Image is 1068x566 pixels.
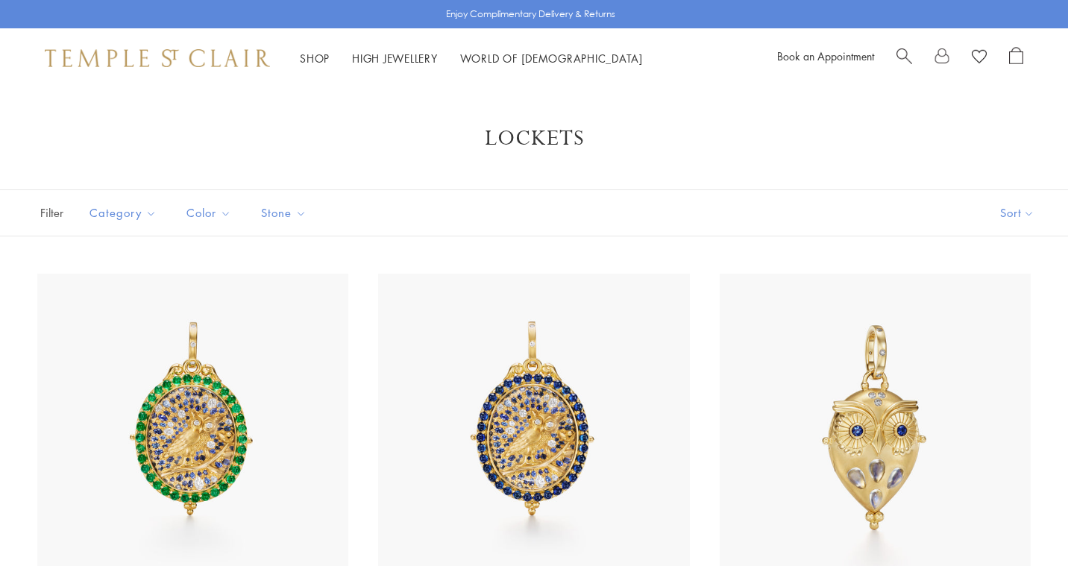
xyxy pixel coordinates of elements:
[1009,47,1023,69] a: Open Shopping Bag
[777,48,874,63] a: Book an Appointment
[352,51,438,66] a: High JewelleryHigh Jewellery
[896,47,912,69] a: Search
[175,196,242,230] button: Color
[460,51,643,66] a: World of [DEMOGRAPHIC_DATA]World of [DEMOGRAPHIC_DATA]
[82,204,168,222] span: Category
[972,47,987,69] a: View Wishlist
[60,125,1008,152] h1: Lockets
[967,190,1068,236] button: Show sort by
[250,196,318,230] button: Stone
[78,196,168,230] button: Category
[179,204,242,222] span: Color
[446,7,615,22] p: Enjoy Complimentary Delivery & Returns
[300,51,330,66] a: ShopShop
[45,49,270,67] img: Temple St. Clair
[254,204,318,222] span: Stone
[300,49,643,68] nav: Main navigation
